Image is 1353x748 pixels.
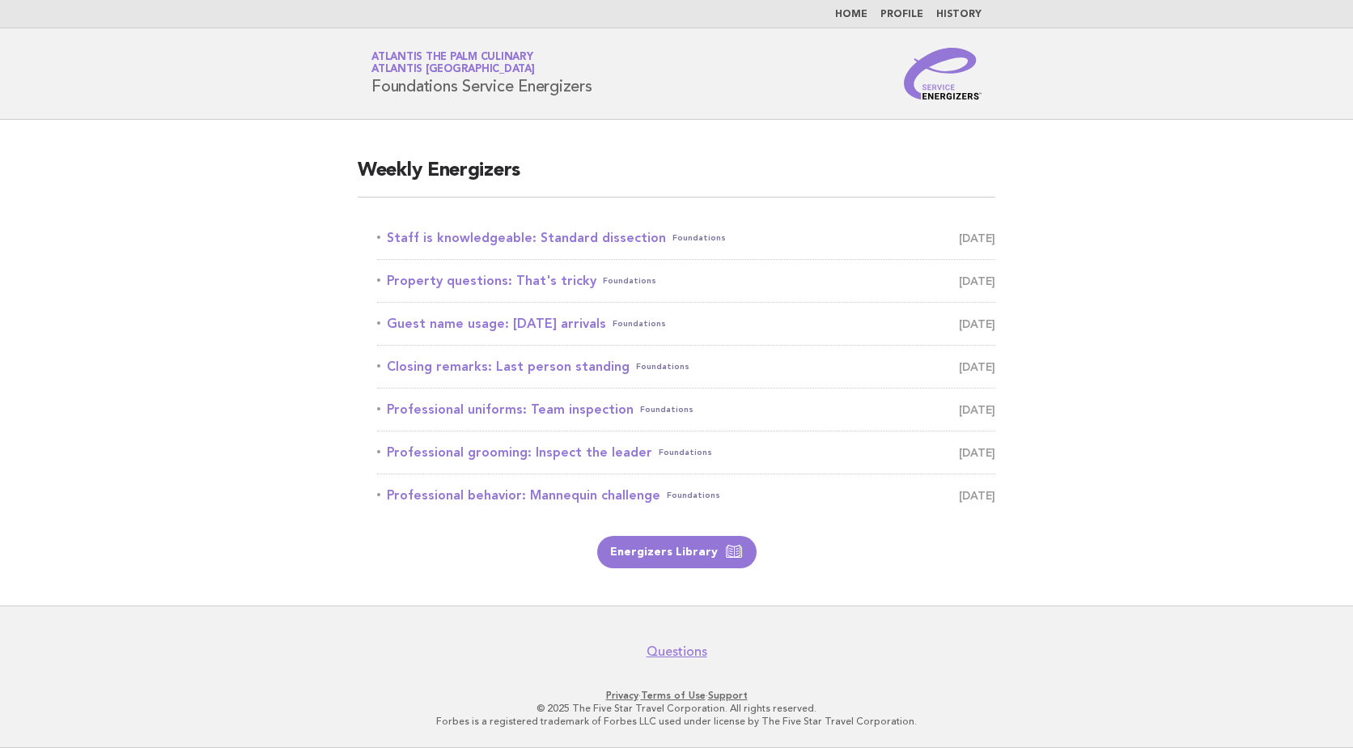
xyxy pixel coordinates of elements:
[936,10,982,19] a: History
[181,715,1172,728] p: Forbes is a registered trademark of Forbes LLC used under license by The Five Star Travel Corpora...
[597,536,757,568] a: Energizers Library
[181,702,1172,715] p: © 2025 The Five Star Travel Corporation. All rights reserved.
[959,484,995,507] span: [DATE]
[606,690,638,701] a: Privacy
[959,270,995,292] span: [DATE]
[377,355,995,378] a: Closing remarks: Last person standingFoundations [DATE]
[667,484,720,507] span: Foundations
[959,312,995,335] span: [DATE]
[959,227,995,249] span: [DATE]
[371,52,535,74] a: Atlantis The Palm CulinaryAtlantis [GEOGRAPHIC_DATA]
[641,690,706,701] a: Terms of Use
[835,10,867,19] a: Home
[904,48,982,100] img: Service Energizers
[377,398,995,421] a: Professional uniforms: Team inspectionFoundations [DATE]
[377,312,995,335] a: Guest name usage: [DATE] arrivalsFoundations [DATE]
[636,355,689,378] span: Foundations
[647,644,707,660] a: Questions
[371,53,592,95] h1: Foundations Service Energizers
[377,270,995,292] a: Property questions: That's trickyFoundations [DATE]
[613,312,666,335] span: Foundations
[659,441,712,464] span: Foundations
[959,398,995,421] span: [DATE]
[603,270,656,292] span: Foundations
[358,158,995,198] h2: Weekly Energizers
[880,10,923,19] a: Profile
[959,355,995,378] span: [DATE]
[959,441,995,464] span: [DATE]
[181,689,1172,702] p: · ·
[672,227,726,249] span: Foundations
[377,484,995,507] a: Professional behavior: Mannequin challengeFoundations [DATE]
[377,227,995,249] a: Staff is knowledgeable: Standard dissectionFoundations [DATE]
[708,690,748,701] a: Support
[377,441,995,464] a: Professional grooming: Inspect the leaderFoundations [DATE]
[371,65,535,75] span: Atlantis [GEOGRAPHIC_DATA]
[640,398,693,421] span: Foundations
